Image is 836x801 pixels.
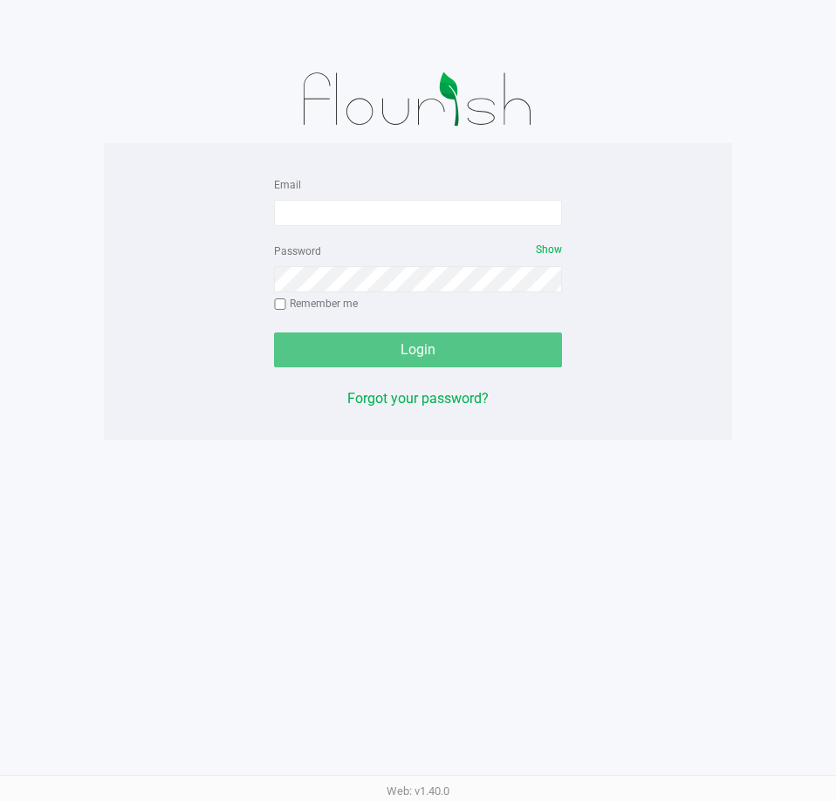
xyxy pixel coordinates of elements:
[387,784,449,798] span: Web: v1.40.0
[347,388,489,409] button: Forgot your password?
[274,298,286,311] input: Remember me
[536,243,562,256] span: Show
[274,177,301,193] label: Email
[274,243,321,259] label: Password
[274,296,358,311] label: Remember me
